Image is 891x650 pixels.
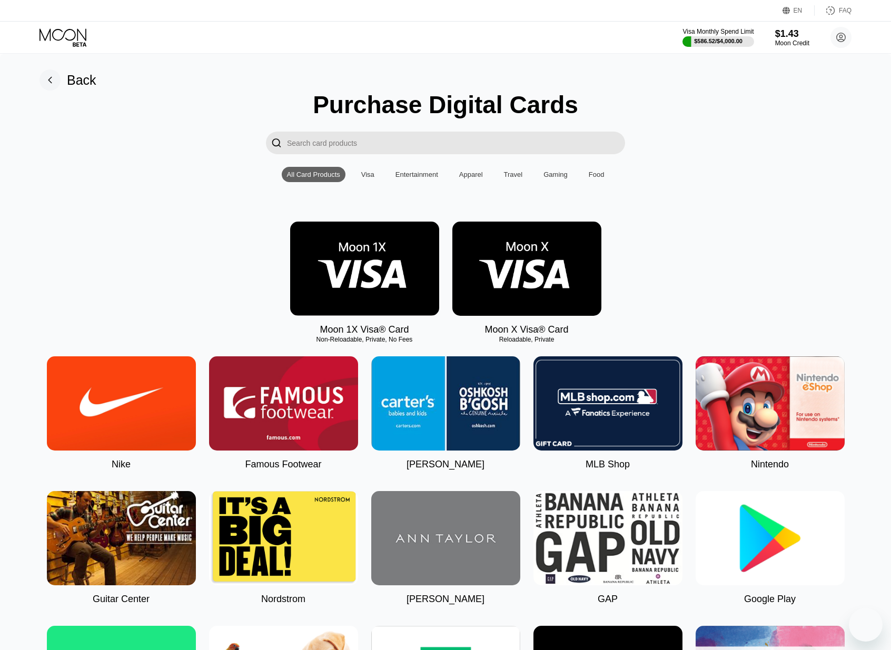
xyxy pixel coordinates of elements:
div: MLB Shop [586,459,630,470]
div: Nike [112,459,131,470]
div: Entertainment [395,171,438,178]
div: Guitar Center [93,594,150,605]
div: Visa Monthly Spend Limit [682,28,754,35]
div: Food [589,171,605,178]
div: EN [783,5,815,16]
div: Visa [361,171,374,178]
div: Nordstrom [261,594,305,605]
div: Moon X Visa® Card [484,324,568,335]
div:  [266,132,287,154]
div: Reloadable, Private [452,336,601,343]
div: Entertainment [390,167,443,182]
div: Travel [499,167,528,182]
div: $586.52 / $4,000.00 [694,38,742,44]
div: Gaming [543,171,568,178]
div: FAQ [839,7,852,14]
div: Apparel [459,171,483,178]
div: All Card Products [287,171,340,178]
div: Food [583,167,610,182]
div: Purchase Digital Cards [313,91,578,119]
div: EN [794,7,803,14]
div: $1.43Moon Credit [775,28,809,47]
div: Nintendo [751,459,789,470]
iframe: Button to launch messaging window [849,608,883,642]
div:  [271,137,282,149]
div: Visa Monthly Spend Limit$586.52/$4,000.00 [682,28,754,47]
div: Moon 1X Visa® Card [320,324,409,335]
input: Search card products [287,132,625,154]
div: [PERSON_NAME] [407,459,484,470]
div: Moon Credit [775,39,809,47]
div: Apparel [454,167,488,182]
div: Non-Reloadable, Private, No Fees [290,336,439,343]
div: [PERSON_NAME] [407,594,484,605]
div: Visa [356,167,380,182]
div: Travel [504,171,523,178]
div: FAQ [815,5,852,16]
div: All Card Products [282,167,345,182]
div: $1.43 [775,28,809,39]
div: Gaming [538,167,573,182]
div: Famous Footwear [245,459,321,470]
div: Back [67,73,96,88]
div: Google Play [744,594,796,605]
div: GAP [598,594,618,605]
div: Back [39,69,96,91]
